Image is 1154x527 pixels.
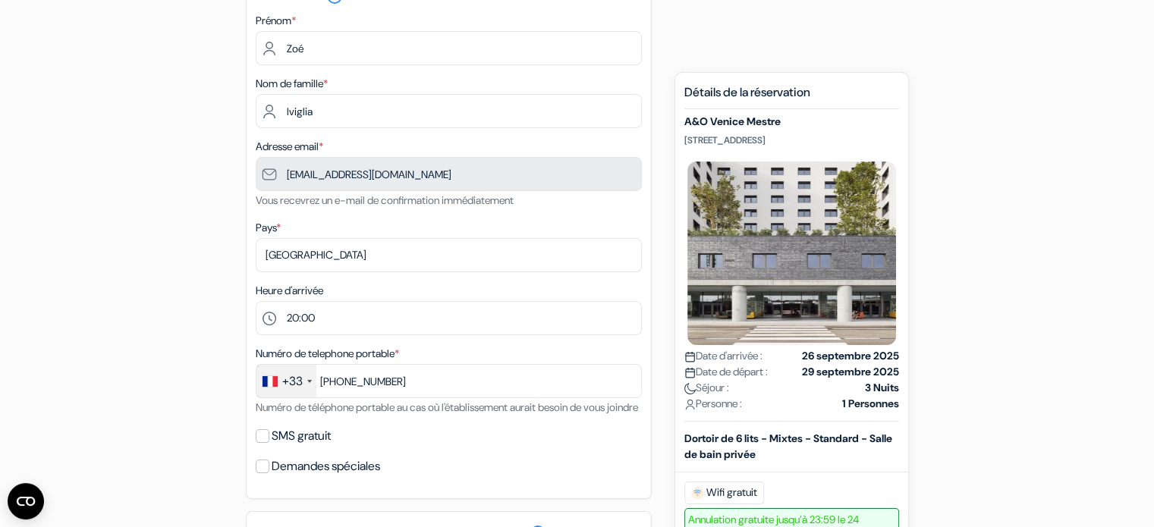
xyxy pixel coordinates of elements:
img: user_icon.svg [684,399,696,410]
small: Numéro de téléphone portable au cas où l'établissement aurait besoin de vous joindre [256,400,638,414]
input: Entrez votre prénom [256,31,642,65]
input: 6 12 34 56 78 [256,364,642,398]
img: moon.svg [684,383,696,394]
span: Wifi gratuit [684,482,764,504]
span: Date de départ : [684,364,768,380]
img: calendar.svg [684,351,696,362]
span: Personne : [684,396,742,412]
input: Entrer le nom de famille [256,94,642,128]
img: calendar.svg [684,367,696,378]
img: free_wifi.svg [691,487,703,499]
label: Prénom [256,13,296,29]
label: Numéro de telephone portable [256,346,399,362]
span: Date d'arrivée : [684,348,763,364]
label: Adresse email [256,139,323,155]
strong: 26 septembre 2025 [802,348,899,364]
label: SMS gratuit [272,425,331,447]
label: Heure d'arrivée [256,283,323,299]
button: Ouvrir le widget CMP [8,483,44,519]
strong: 1 Personnes [842,396,899,412]
h5: A&O Venice Mestre [684,115,899,128]
strong: 29 septembre 2025 [802,364,899,380]
label: Nom de famille [256,76,328,92]
label: Demandes spéciales [272,456,380,477]
span: Séjour : [684,380,729,396]
strong: 3 Nuits [865,380,899,396]
small: Vous recevrez un e-mail de confirmation immédiatement [256,193,514,207]
b: Dortoir de 6 lits - Mixtes - Standard - Salle de bain privée [684,431,892,461]
div: +33 [282,372,303,391]
label: Pays [256,220,281,236]
div: France: +33 [256,365,316,397]
input: Entrer adresse e-mail [256,157,642,191]
h5: Détails de la réservation [684,85,899,109]
p: [STREET_ADDRESS] [684,134,899,146]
